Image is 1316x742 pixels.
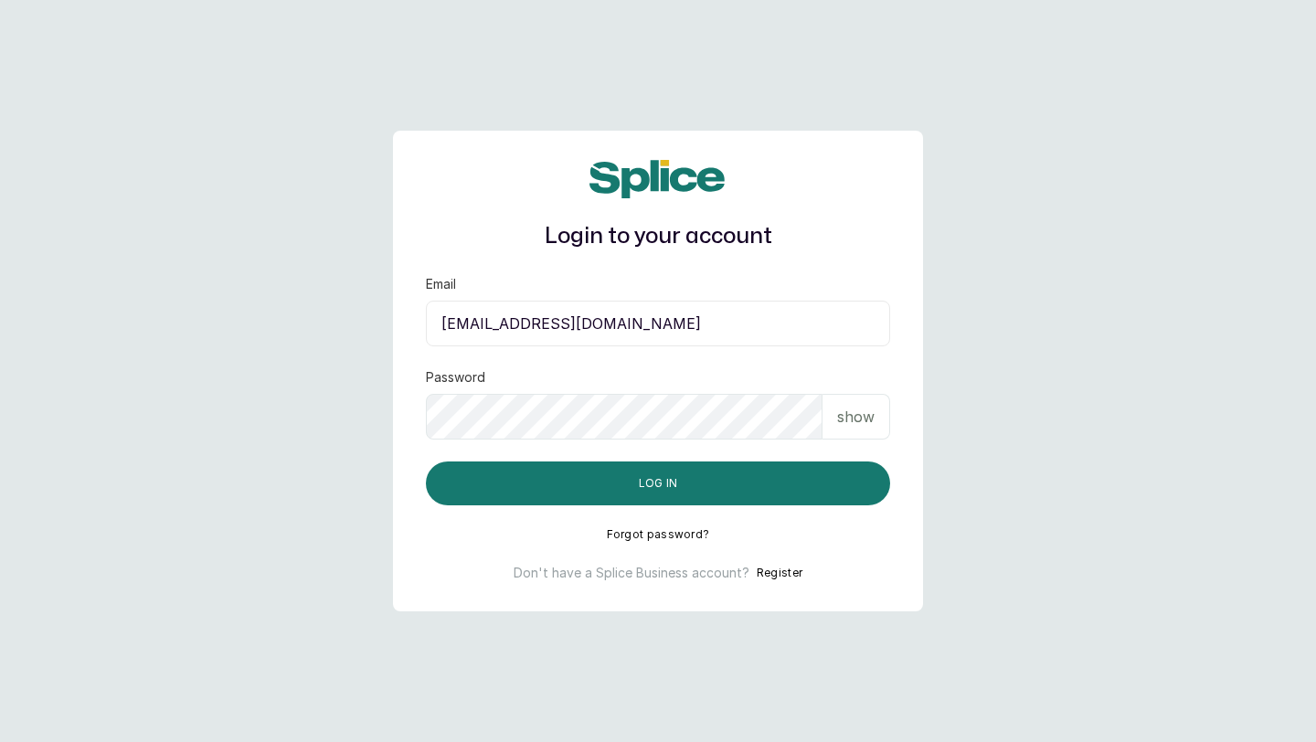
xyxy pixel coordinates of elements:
[426,275,456,293] label: Email
[607,527,710,542] button: Forgot password?
[426,220,890,253] h1: Login to your account
[426,461,890,505] button: Log in
[837,406,875,428] p: show
[757,564,802,582] button: Register
[426,368,485,387] label: Password
[426,301,890,346] input: email@acme.com
[514,564,749,582] p: Don't have a Splice Business account?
